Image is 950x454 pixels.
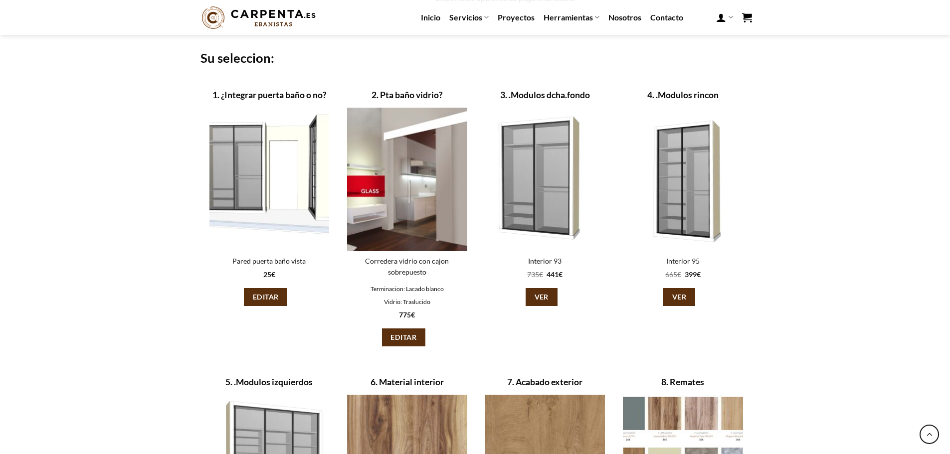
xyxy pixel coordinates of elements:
[507,377,514,387] span: 7
[647,90,654,100] span: 4
[663,288,695,306] a: Ver .Modulos rincon
[384,298,402,305] span: Vidrio:
[685,270,701,279] span: 399
[271,270,275,279] span: €
[371,285,405,293] span: Terminacion:
[485,108,605,251] img: Interior 93
[485,256,605,267] span: Interior 93
[221,90,326,100] span: ¿Integrar puerta baño o no?
[539,270,543,279] span: €
[406,285,444,293] span: Lacado blanco
[244,288,287,306] a: Editar ¿Integrar puerta baño o no?
[656,90,719,100] span: .Modulos rincon
[200,50,274,65] span: Su seleccion:
[623,256,743,267] span: Interior 95
[665,270,681,279] span: 665
[411,310,415,319] span: €
[516,377,582,387] span: Acabado exterior
[263,270,275,279] span: 25
[498,8,535,26] a: Proyectos
[500,90,507,100] span: 3
[421,8,440,26] a: Inicio
[209,108,330,251] img: Pared puerta baño vista
[677,270,681,279] span: €
[403,298,430,305] span: Traslucido
[380,90,442,100] span: Pta baño vidrio?
[382,328,425,346] a: Editar Pta baño vidrio?
[509,90,590,100] span: .Modulos dcha.fondo
[608,8,641,26] a: Nosotros
[544,7,599,27] a: Herramientas
[347,256,467,307] span: Corredera vidrio con cajon sobrepuesto
[347,108,467,251] img: nk-Glass-80-blanco
[212,90,219,100] span: 1
[449,7,489,27] a: Servicios
[379,377,444,387] span: Material interior
[670,377,704,387] span: Remates
[559,270,563,279] span: €
[650,8,683,26] a: Contacto
[371,377,378,387] span: 6
[225,377,232,387] span: 5
[661,377,668,387] span: 8
[198,4,319,31] img: Carpenta.es
[526,288,558,306] a: Ver .Modulos dcha.fondo
[547,270,563,279] span: 441
[697,270,701,279] span: €
[209,256,330,267] span: Pared puerta baño vista
[527,270,543,279] span: 735
[234,377,313,387] span: .Modulos izquierdos
[623,108,743,251] img: Interior 95
[372,90,379,100] span: 2
[399,310,415,319] span: 775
